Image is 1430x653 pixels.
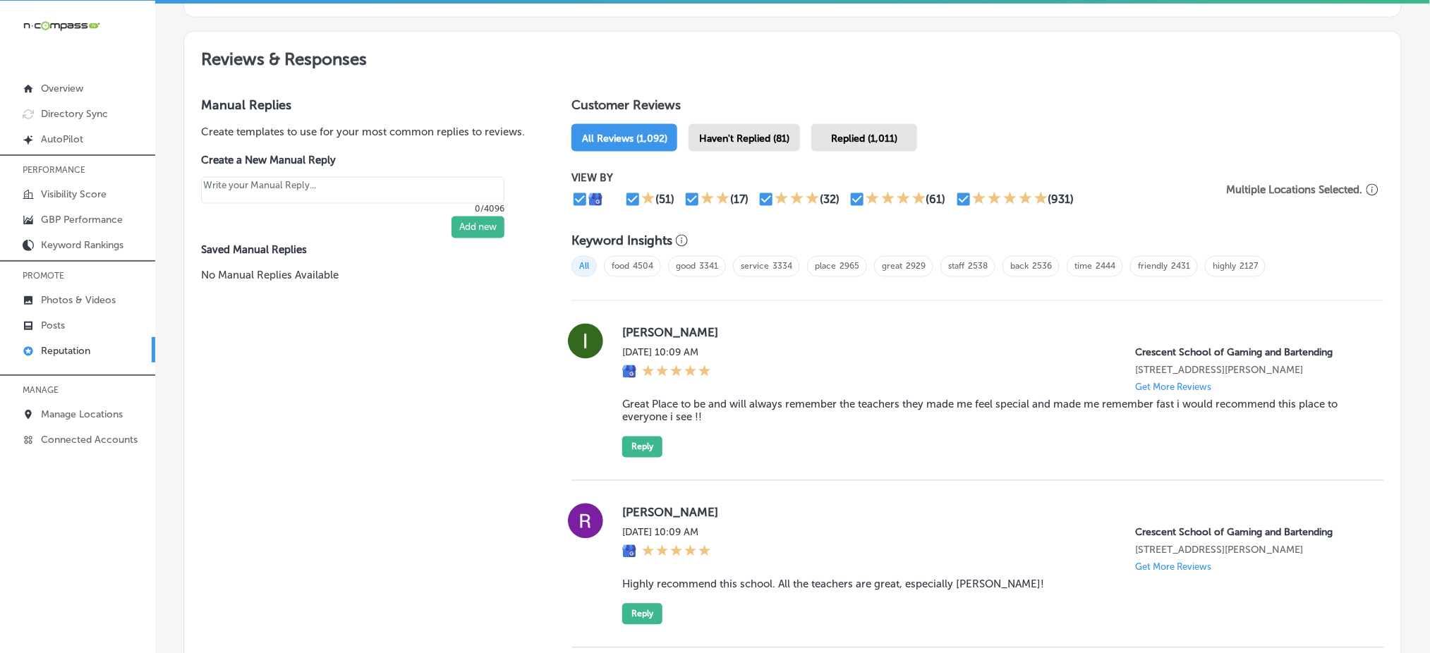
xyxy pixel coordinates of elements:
[1096,262,1115,271] a: 2444
[41,83,83,94] p: Overview
[866,191,926,208] div: 4 Stars
[184,32,1401,80] h2: Reviews & Responses
[699,133,789,145] span: Haven't Replied (81)
[622,604,662,625] button: Reply
[1136,527,1362,539] p: Crescent School of Gaming and Bartending
[41,108,108,120] p: Directory Sync
[41,408,123,420] p: Manage Locations
[201,154,504,166] label: Create a New Manual Reply
[622,326,1362,340] label: [PERSON_NAME]
[775,191,820,208] div: 3 Stars
[831,133,897,145] span: Replied (1,011)
[1171,262,1190,271] a: 2431
[622,437,662,458] button: Reply
[926,193,946,206] div: (61)
[571,256,597,277] span: All
[41,239,123,251] p: Keyword Rankings
[622,527,711,539] label: [DATE] 10:09 AM
[906,262,926,271] a: 2929
[41,434,138,446] p: Connected Accounts
[1136,382,1212,393] p: Get More Reviews
[882,262,902,271] a: great
[1136,347,1362,359] p: Crescent School of Gaming and Bartending
[815,262,836,271] a: place
[41,319,65,331] p: Posts
[23,19,100,32] img: 660ab0bf-5cc7-4cb8-ba1c-48b5ae0f18e60NCTV_CLogo_TV_Black_-500x88.png
[641,191,655,208] div: 1 Star
[41,133,83,145] p: AutoPilot
[642,365,711,380] div: 5 Stars
[1136,544,1362,556] p: 3275 S Jones Blvd #101
[1010,262,1029,271] a: back
[642,544,711,560] div: 5 Stars
[1213,262,1236,271] a: highly
[820,193,840,206] div: (32)
[622,578,1362,591] blockquote: Highly recommend this school. All the teachers are great, especially [PERSON_NAME]!
[840,262,859,271] a: 2965
[972,191,1048,208] div: 5 Stars
[452,216,504,238] button: Add new
[730,193,749,206] div: (17)
[772,262,792,271] a: 3334
[1138,262,1168,271] a: friendly
[41,345,90,357] p: Reputation
[571,233,672,249] h3: Keyword Insights
[1240,262,1258,271] a: 2127
[41,214,123,226] p: GBP Performance
[948,262,964,271] a: staff
[582,133,667,145] span: All Reviews (1,092)
[41,294,116,306] p: Photos & Videos
[633,262,653,271] a: 4504
[701,191,730,208] div: 2 Stars
[1227,183,1363,196] p: Multiple Locations Selected.
[655,193,674,206] div: (51)
[699,262,718,271] a: 3341
[612,262,629,271] a: food
[622,347,711,359] label: [DATE] 10:09 AM
[571,171,1221,184] p: VIEW BY
[201,97,526,113] h3: Manual Replies
[201,268,526,283] p: No Manual Replies Available
[1136,365,1362,377] p: 3275 S Jones Blvd #101
[1136,562,1212,573] p: Get More Reviews
[201,124,526,140] p: Create templates to use for your most common replies to reviews.
[622,398,1362,424] blockquote: Great Place to be and will always remember the teachers they made me feel special and made me rem...
[741,262,769,271] a: service
[201,244,526,257] label: Saved Manual Replies
[571,97,1384,118] h1: Customer Reviews
[676,262,696,271] a: good
[622,506,1362,520] label: [PERSON_NAME]
[1074,262,1092,271] a: time
[1048,193,1074,206] div: (931)
[41,188,107,200] p: Visibility Score
[201,177,504,204] textarea: Create your Quick Reply
[1032,262,1052,271] a: 2536
[968,262,988,271] a: 2538
[201,204,504,214] p: 0/4096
